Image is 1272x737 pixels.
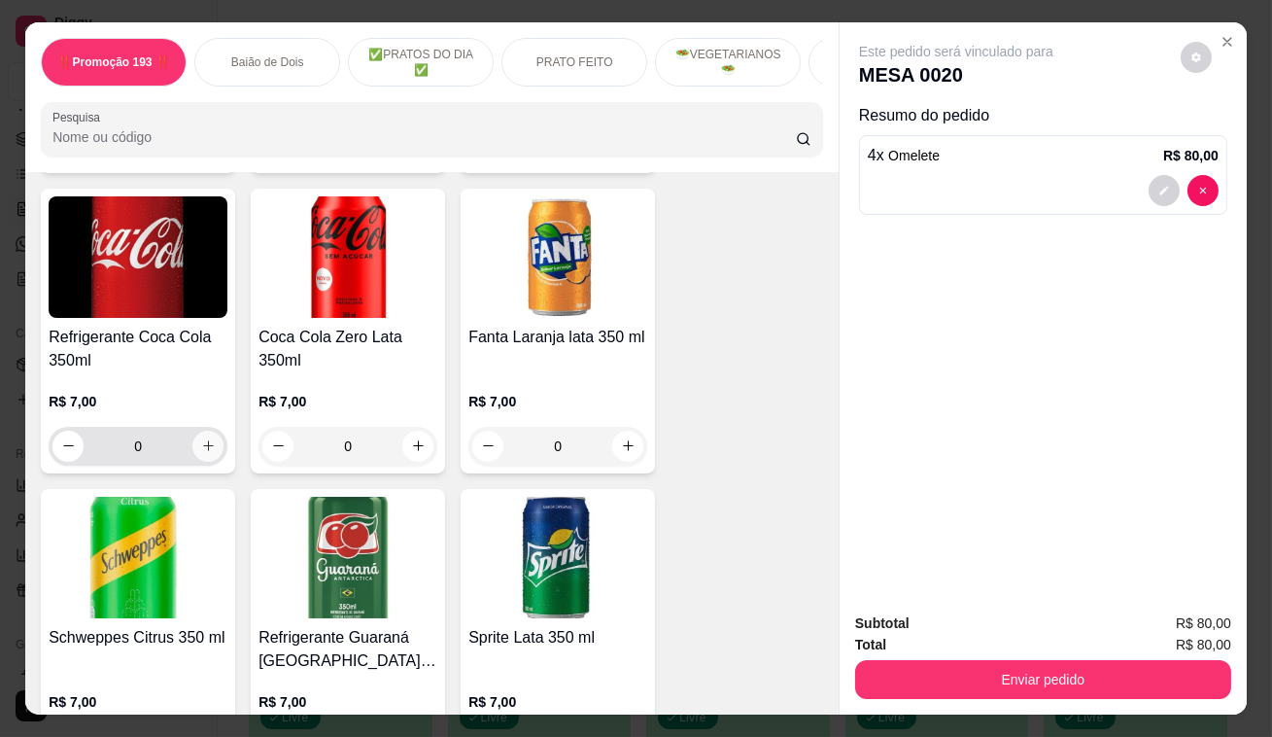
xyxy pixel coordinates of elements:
[49,392,227,411] p: R$ 7,00
[859,42,1053,61] p: Este pedido será vinculado para
[262,431,293,462] button: decrease-product-quantity
[855,637,886,652] strong: Total
[859,61,1053,88] p: MESA 0020
[468,326,647,349] h4: Fanta Laranja lata 350 ml
[468,497,647,618] img: product-image
[472,431,503,462] button: decrease-product-quantity
[52,127,796,147] input: Pesquisa
[258,626,437,673] h4: Refrigerante Guaraná [GEOGRAPHIC_DATA] Lata 350ml
[192,431,223,462] button: increase-product-quantity
[468,196,647,318] img: product-image
[1176,613,1231,634] span: R$ 80,00
[1181,42,1212,73] button: decrease-product-quantity
[855,615,910,631] strong: Subtotal
[49,497,227,618] img: product-image
[402,431,433,462] button: increase-product-quantity
[258,196,437,318] img: product-image
[671,47,784,78] p: 🥗VEGETARIANOS🥗
[49,626,227,649] h4: Schweppes Citrus 350 ml
[258,392,437,411] p: R$ 7,00
[52,109,107,125] label: Pesquisa
[855,660,1231,699] button: Enviar pedido
[49,326,227,372] h4: Refrigerante Coca Cola 350ml
[612,431,643,462] button: increase-product-quantity
[868,144,940,167] p: 4 x
[258,326,437,372] h4: Coca Cola Zero Lata 350ml
[364,47,477,78] p: ✅PRATOS DO DIA ✅
[1176,634,1231,655] span: R$ 80,00
[258,497,437,618] img: product-image
[58,54,170,70] p: ‼️Promoção 193 ‼️
[468,692,647,712] p: R$ 7,00
[49,692,227,712] p: R$ 7,00
[1149,175,1180,206] button: decrease-product-quantity
[1163,146,1219,165] p: R$ 80,00
[52,431,84,462] button: decrease-product-quantity
[1212,26,1243,57] button: Close
[536,54,613,70] p: PRATO FEITO
[1187,175,1219,206] button: decrease-product-quantity
[468,392,647,411] p: R$ 7,00
[258,692,437,712] p: R$ 7,00
[231,54,304,70] p: Baião de Dois
[49,196,227,318] img: product-image
[468,626,647,649] h4: Sprite Lata 350 ml
[888,148,940,163] span: Omelete
[859,104,1227,127] p: Resumo do pedido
